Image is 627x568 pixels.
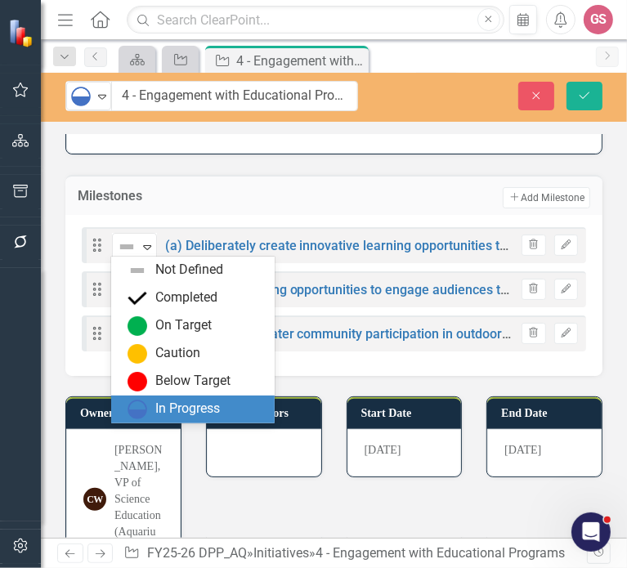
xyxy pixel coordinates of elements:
[504,444,541,456] span: [DATE]
[123,544,586,563] div: » »
[128,261,147,280] img: Not Defined
[501,407,593,419] h3: End Date
[117,237,137,257] img: Not Defined
[155,288,217,307] div: Completed
[78,189,295,203] h3: Milestones
[253,545,309,561] a: Initiatives
[147,545,247,561] a: FY25-26 DPP_AQ
[128,288,147,308] img: Completed
[128,372,147,391] img: Below Target
[236,51,365,71] div: 4 - Engagement with Educational Programs
[155,316,212,335] div: On Target
[571,512,611,552] iframe: Intercom live chat
[127,6,504,34] input: Search ClearPoint...
[316,545,565,561] div: 4 - Engagement with Educational Programs
[114,442,163,557] div: [PERSON_NAME], VP of Science Education (Aquarium)
[584,5,613,34] button: GS
[155,261,223,280] div: Not Defined
[83,488,106,511] div: CW
[503,187,590,208] button: Add Milestone
[128,400,147,419] img: In Progress
[71,87,91,106] img: In Progress
[155,344,200,363] div: Caution
[128,344,147,364] img: Caution
[128,316,147,336] img: On Target
[361,407,454,419] h3: Start Date
[155,400,220,418] div: In Progress
[155,372,231,391] div: Below Target
[80,407,172,419] h3: Owner
[7,18,37,47] img: ClearPoint Strategy
[365,444,401,456] span: [DATE]
[111,81,358,111] input: This field is required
